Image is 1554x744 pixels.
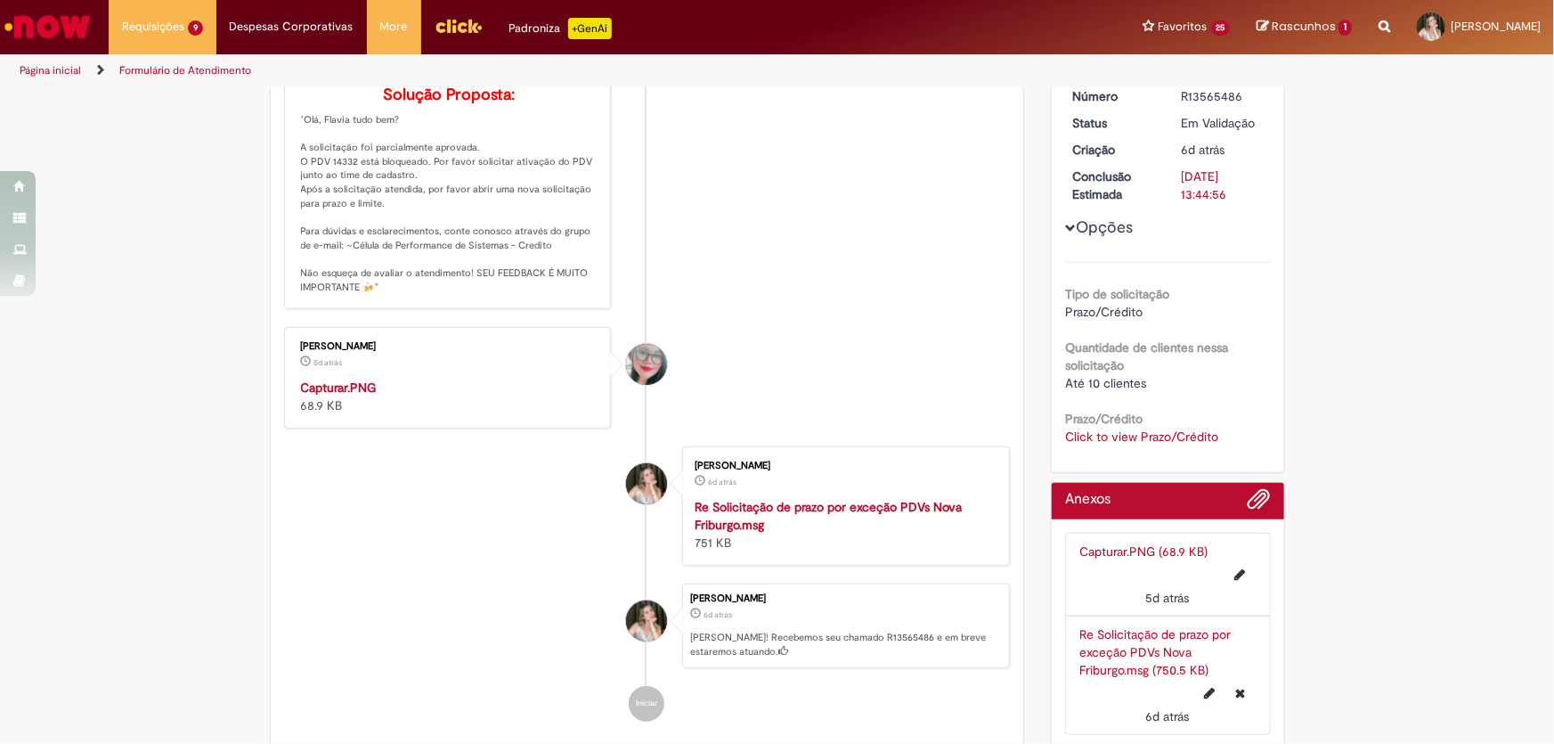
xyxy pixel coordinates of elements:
[1079,543,1257,560] img: Capturar.PNG
[1065,304,1143,320] span: Prazo/Crédito
[1182,114,1265,132] div: Em Validação
[1225,697,1257,725] button: Excluir Re Solicitação de prazo por exceção PDVs Nova Friburgo.msg
[1146,608,1190,624] time: 25/09/2025 18:56:44
[1182,142,1225,158] span: 6d atrás
[122,18,184,36] span: Requisições
[1224,578,1257,607] button: Editar nome de arquivo Capturar.PNG
[301,379,598,414] div: 68.9 KB
[1065,286,1169,302] b: Tipo de solicitação
[301,86,598,295] p: "Olá, Flavia tudo bem? A solicitação foi parcialmente aprovada. O PDV 14332 está bloqueado. Por f...
[1451,19,1541,34] span: [PERSON_NAME]
[626,463,667,504] div: Flavia Eduarda Barreto Santanna
[690,593,1000,604] div: [PERSON_NAME]
[1079,561,1208,577] a: Capturar.PNG (68.9 KB)
[2,9,94,45] img: ServiceNow
[13,54,1022,87] ul: Trilhas de página
[20,63,81,78] a: Página inicial
[1182,168,1265,203] div: [DATE] 13:44:56
[690,631,1000,658] p: [PERSON_NAME]! Recebemos seu chamado R13565486 e em breve estaremos atuando.
[704,609,732,620] span: 6d atrás
[1065,429,1218,445] a: Click to view Prazo/Crédito
[1257,19,1352,36] a: Rascunhos
[301,380,377,396] a: Capturar.PNG
[435,12,483,39] img: click_logo_yellow_360x200.png
[301,341,598,352] div: [PERSON_NAME]
[284,5,1011,740] ul: Histórico de tíquete
[1182,87,1265,105] div: R13565486
[1182,142,1225,158] time: 25/09/2025 09:44:52
[314,357,343,368] span: 5d atrás
[1059,114,1168,132] dt: Status
[1182,141,1265,159] div: 25/09/2025 09:44:52
[1146,726,1190,742] span: 6d atrás
[188,20,203,36] span: 9
[1146,608,1190,624] span: 5d atrás
[380,18,408,36] span: More
[568,18,612,39] p: +GenAi
[1059,141,1168,159] dt: Criação
[1065,375,1146,391] span: Até 10 clientes
[284,584,1011,669] li: Flavia Eduarda Barreto Santanna
[1059,168,1168,203] dt: Conclusão Estimada
[1338,20,1352,36] span: 1
[695,499,962,533] a: Re Solicitação de prazo por exceção PDVs Nova Friburgo.msg
[1059,87,1168,105] dt: Número
[1079,644,1231,696] a: Re Solicitação de prazo por exceção PDVs Nova Friburgo.msg (750.5 KB)
[1159,18,1208,36] span: Favoritos
[704,609,732,620] time: 25/09/2025 09:44:52
[314,357,343,368] time: 25/09/2025 18:56:44
[1065,492,1111,508] h2: Anexos
[509,18,612,39] div: Padroniza
[1194,697,1226,725] button: Editar nome de arquivo Re Solicitação de prazo por exceção PDVs Nova Friburgo.msg
[695,498,991,552] div: 751 KB
[1248,487,1271,519] button: Adicionar anexos
[695,461,991,471] div: [PERSON_NAME]
[1065,411,1143,427] b: Prazo/Crédito
[626,601,667,642] div: Flavia Eduarda Barreto Santanna
[708,477,736,487] time: 25/09/2025 09:43:38
[708,477,736,487] span: 6d atrás
[1211,20,1231,36] span: 25
[230,18,354,36] span: Despesas Corporativas
[119,63,251,78] a: Formulário de Atendimento
[383,85,515,105] b: Solução Proposta:
[1272,18,1336,35] span: Rascunhos
[1146,726,1190,742] time: 25/09/2025 09:43:38
[626,344,667,385] div: Franciele Fernanda Melo dos Santos
[1065,339,1228,373] b: Quantidade de clientes nessa solicitação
